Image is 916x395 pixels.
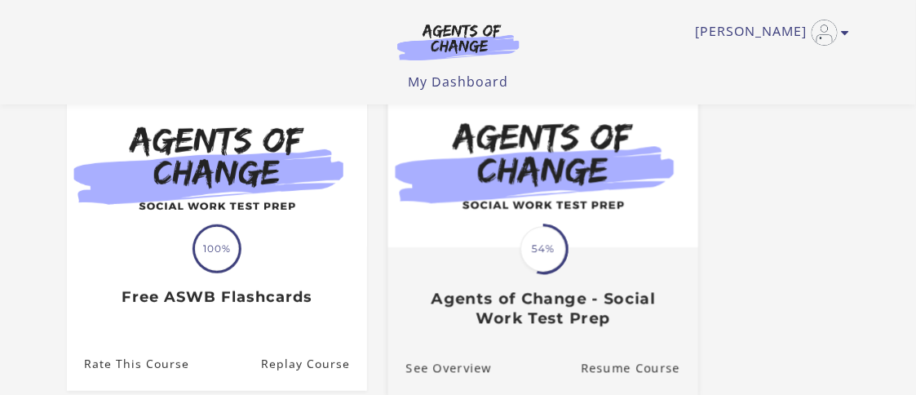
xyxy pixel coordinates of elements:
[380,23,537,60] img: Agents of Change Logo
[405,290,679,327] h3: Agents of Change - Social Work Test Prep
[195,227,239,271] span: 100%
[408,73,508,91] a: My Dashboard
[84,288,349,307] h3: Free ASWB Flashcards
[67,338,189,391] a: Free ASWB Flashcards: Rate This Course
[520,227,566,273] span: 54%
[696,20,842,46] a: Toggle menu
[260,338,366,391] a: Free ASWB Flashcards: Resume Course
